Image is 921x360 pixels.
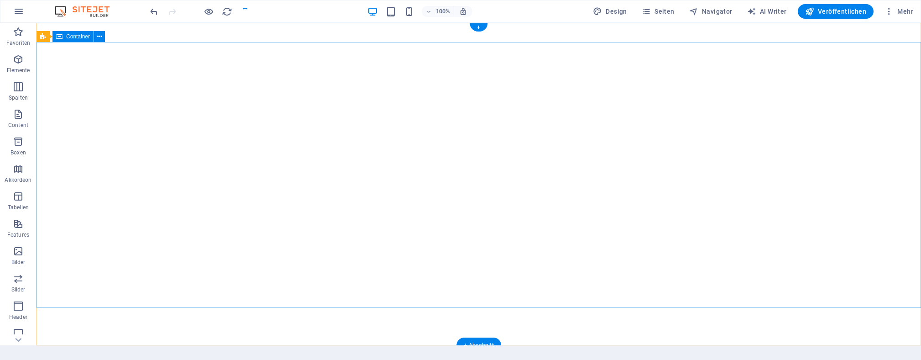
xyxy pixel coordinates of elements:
[686,4,736,19] button: Navigator
[5,176,31,184] p: Akkordeon
[9,94,28,101] p: Spalten
[10,149,26,156] p: Boxen
[52,6,121,17] img: Editor Logo
[6,39,30,47] p: Favoriten
[148,6,159,17] button: undo
[222,6,232,17] i: Seite neu laden
[881,4,917,19] button: Mehr
[884,7,913,16] span: Mehr
[9,313,27,321] p: Header
[805,7,866,16] span: Veröffentlichen
[8,122,28,129] p: Content
[7,67,30,74] p: Elemente
[7,231,29,238] p: Features
[66,34,90,39] span: Container
[435,6,450,17] h6: 100%
[638,4,678,19] button: Seiten
[743,4,790,19] button: AI Writer
[149,6,159,17] i: Rückgängig: Elemente löschen (Strg+Z)
[221,6,232,17] button: reload
[11,259,26,266] p: Bilder
[642,7,675,16] span: Seiten
[689,7,733,16] span: Navigator
[589,4,631,19] button: Design
[422,6,454,17] button: 100%
[8,204,29,211] p: Tabellen
[798,4,874,19] button: Veröffentlichen
[11,286,26,293] p: Slider
[593,7,627,16] span: Design
[747,7,787,16] span: AI Writer
[456,338,501,353] div: + Abschnitt
[470,23,487,32] div: +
